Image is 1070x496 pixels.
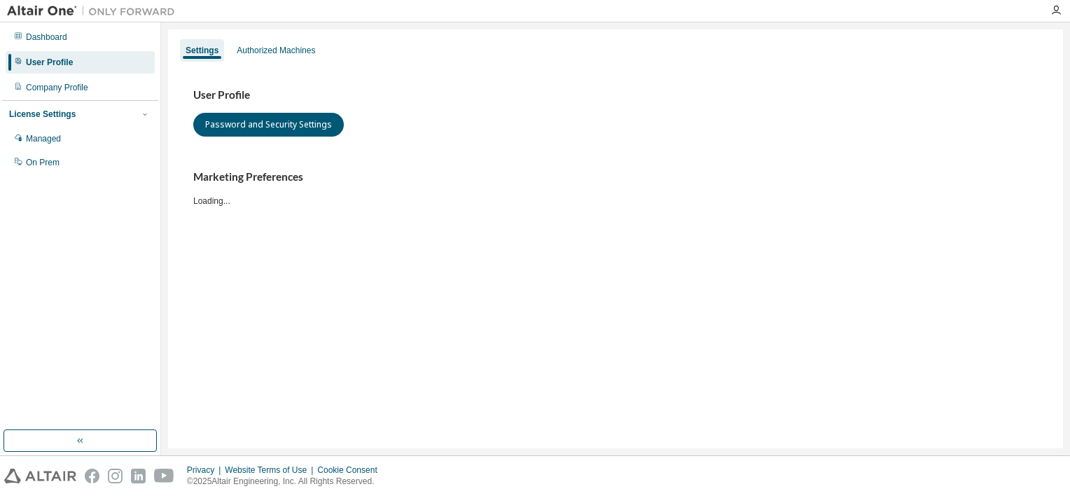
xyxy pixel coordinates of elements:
[186,45,218,56] div: Settings
[131,469,146,483] img: linkedin.svg
[193,88,1038,102] h3: User Profile
[26,32,67,43] div: Dashboard
[154,469,174,483] img: youtube.svg
[193,170,1038,206] div: Loading...
[108,469,123,483] img: instagram.svg
[237,45,315,56] div: Authorized Machines
[225,464,317,476] div: Website Terms of Use
[187,464,225,476] div: Privacy
[9,109,76,120] div: License Settings
[193,113,344,137] button: Password and Security Settings
[187,476,386,488] p: © 2025 Altair Engineering, Inc. All Rights Reserved.
[317,464,385,476] div: Cookie Consent
[193,170,1038,184] h3: Marketing Preferences
[26,57,73,68] div: User Profile
[4,469,76,483] img: altair_logo.svg
[26,157,60,168] div: On Prem
[7,4,182,18] img: Altair One
[26,82,88,93] div: Company Profile
[85,469,99,483] img: facebook.svg
[26,133,61,144] div: Managed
